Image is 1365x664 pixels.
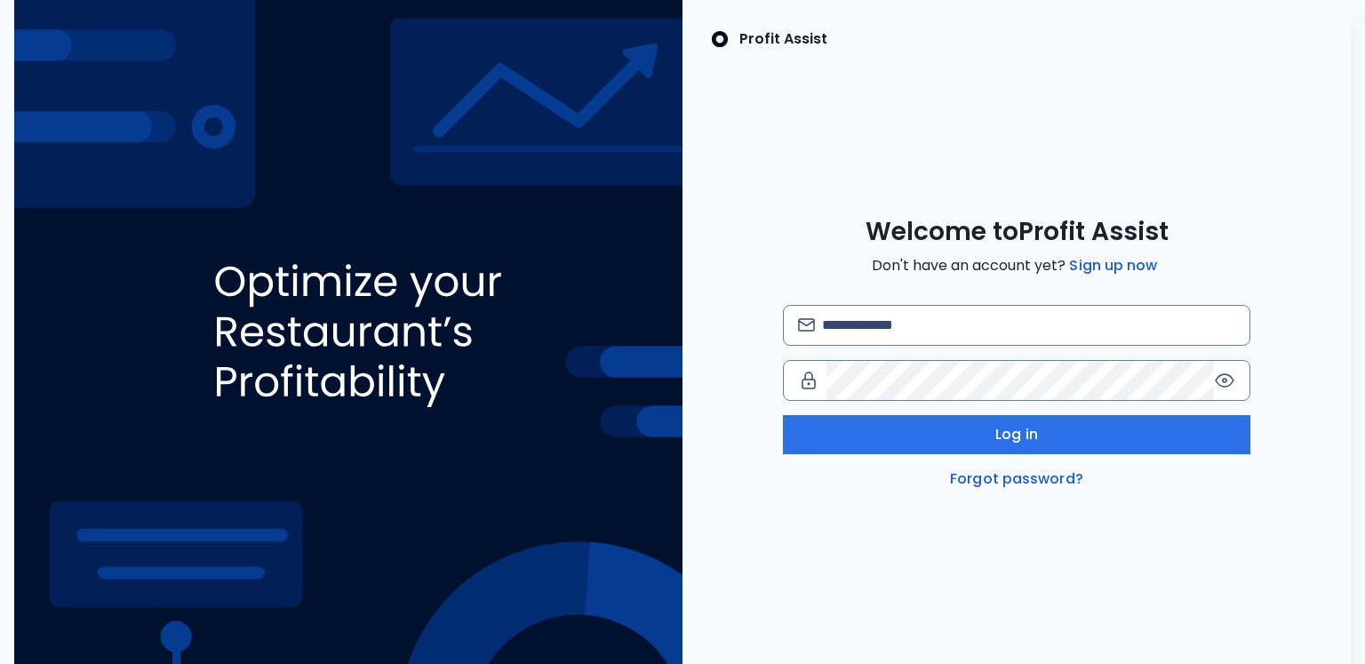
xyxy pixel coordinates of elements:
[783,415,1250,454] button: Log in
[798,318,815,332] img: email
[739,28,827,50] p: Profit Assist
[995,424,1038,445] span: Log in
[711,28,729,50] img: SpotOn Logo
[1066,255,1161,276] a: Sign up now
[866,216,1169,248] span: Welcome to Profit Assist
[872,255,1161,276] span: Don't have an account yet?
[946,468,1087,490] a: Forgot password?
